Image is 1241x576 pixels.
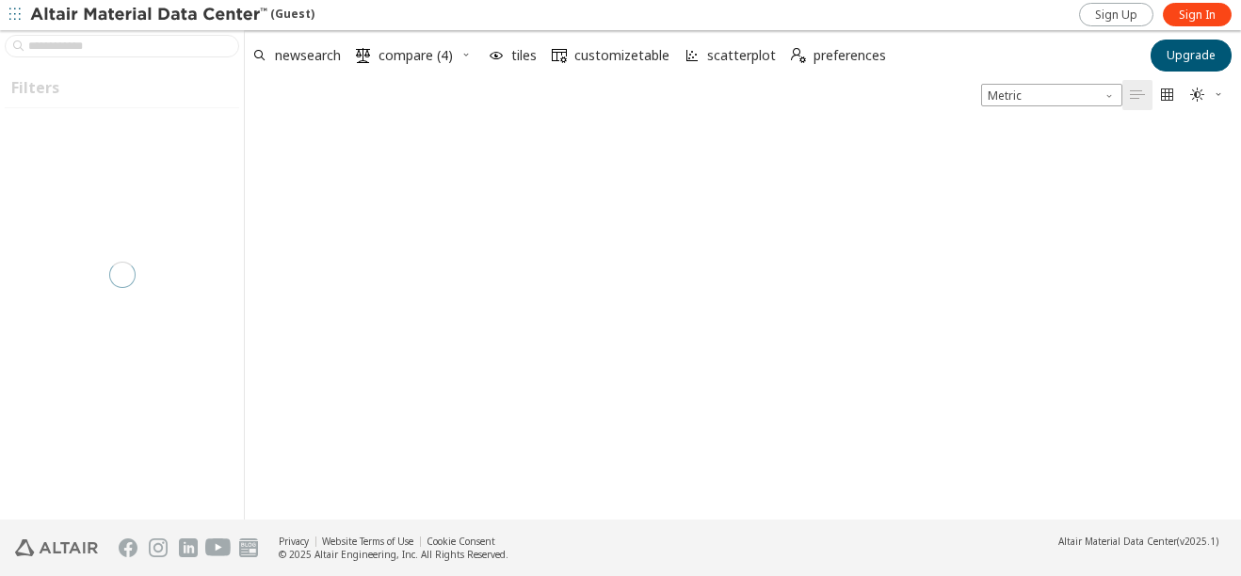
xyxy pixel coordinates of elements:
span: tiles [511,49,537,62]
div: (Guest) [30,6,314,24]
a: Sign In [1163,3,1232,26]
span: customizetable [574,49,669,62]
i:  [356,48,371,63]
span: preferences [814,49,886,62]
a: Cookie Consent [427,535,495,548]
i:  [552,48,567,63]
span: Sign In [1179,8,1216,23]
img: Altair Material Data Center [30,6,270,24]
button: Table View [1122,80,1152,110]
i:  [791,48,806,63]
span: Sign Up [1095,8,1137,23]
span: Metric [981,84,1122,106]
div: © 2025 Altair Engineering, Inc. All Rights Reserved. [279,548,508,561]
span: compare (4) [379,49,453,62]
div: Unit System [981,84,1122,106]
span: newsearch [275,49,341,62]
a: Website Terms of Use [322,535,413,548]
a: Sign Up [1079,3,1153,26]
span: scatterplot [707,49,776,62]
i:  [1130,88,1145,103]
span: Altair Material Data Center [1058,535,1177,548]
span: Upgrade [1167,48,1216,63]
a: Privacy [279,535,309,548]
button: Theme [1183,80,1232,110]
div: (v2025.1) [1058,535,1218,548]
i:  [1160,88,1175,103]
button: Tile View [1152,80,1183,110]
i:  [1190,88,1205,103]
button: Upgrade [1151,40,1232,72]
img: Altair Engineering [15,539,98,556]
